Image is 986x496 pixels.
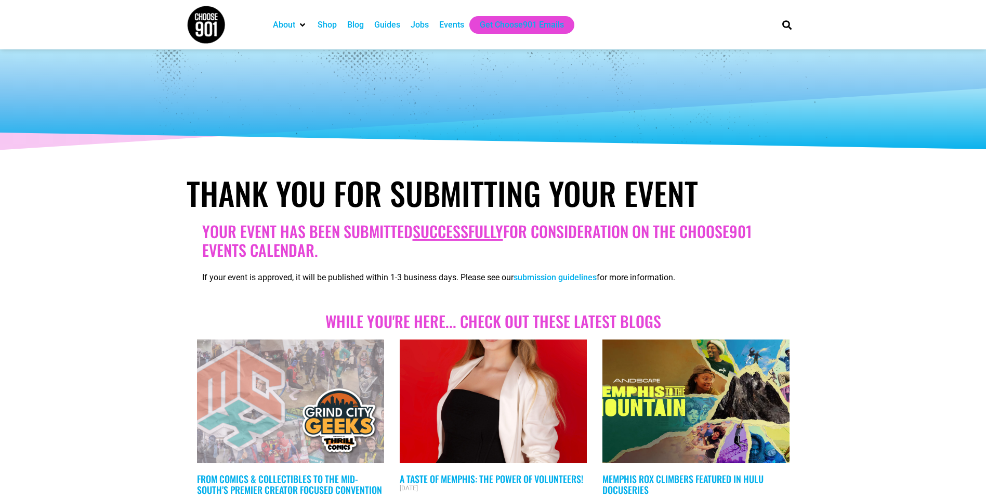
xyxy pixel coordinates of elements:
[268,16,312,34] div: About
[400,485,418,492] span: [DATE]
[197,340,384,463] a: Cosplayers in various costumes pose at a Creator Focused Convention. Two large logos overlay the ...
[400,472,583,486] a: A Taste of Memphis: the power of volunteers!
[480,19,564,31] a: Get Choose901 Emails
[439,19,464,31] a: Events
[347,19,364,31] a: Blog
[411,19,429,31] a: Jobs
[413,219,503,243] u: successfully
[268,16,765,34] nav: Main nav
[273,19,295,31] a: About
[202,222,784,259] h2: Your Event has been submitted for consideration on the Choose901 events calendar.
[202,312,784,331] h2: While you're here... Check out these Latest blogs
[186,339,394,464] img: Cosplayers in various costumes pose at a Creator Focused Convention. Two large logos overlay the ...
[514,272,597,282] a: submission guidelines
[202,272,675,282] span: If your event is approved, it will be published within 1-3 business days. Please see our for more...
[318,19,337,31] a: Shop
[187,174,800,212] h1: Thank You for Submitting Your Event
[778,16,795,33] div: Search
[374,19,400,31] a: Guides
